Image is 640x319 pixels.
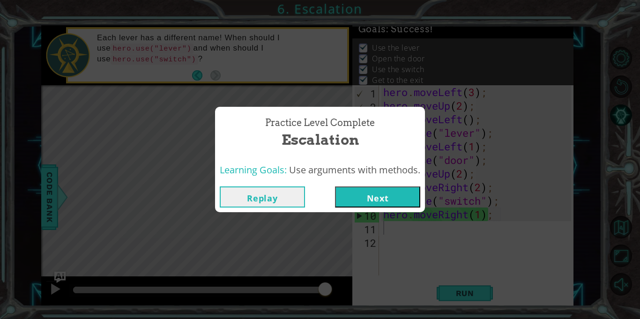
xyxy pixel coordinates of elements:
[220,186,305,208] button: Replay
[289,163,420,176] span: Use arguments with methods.
[335,186,420,208] button: Next
[265,116,375,130] span: Practice Level Complete
[220,163,287,176] span: Learning Goals:
[282,130,359,150] span: Escalation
